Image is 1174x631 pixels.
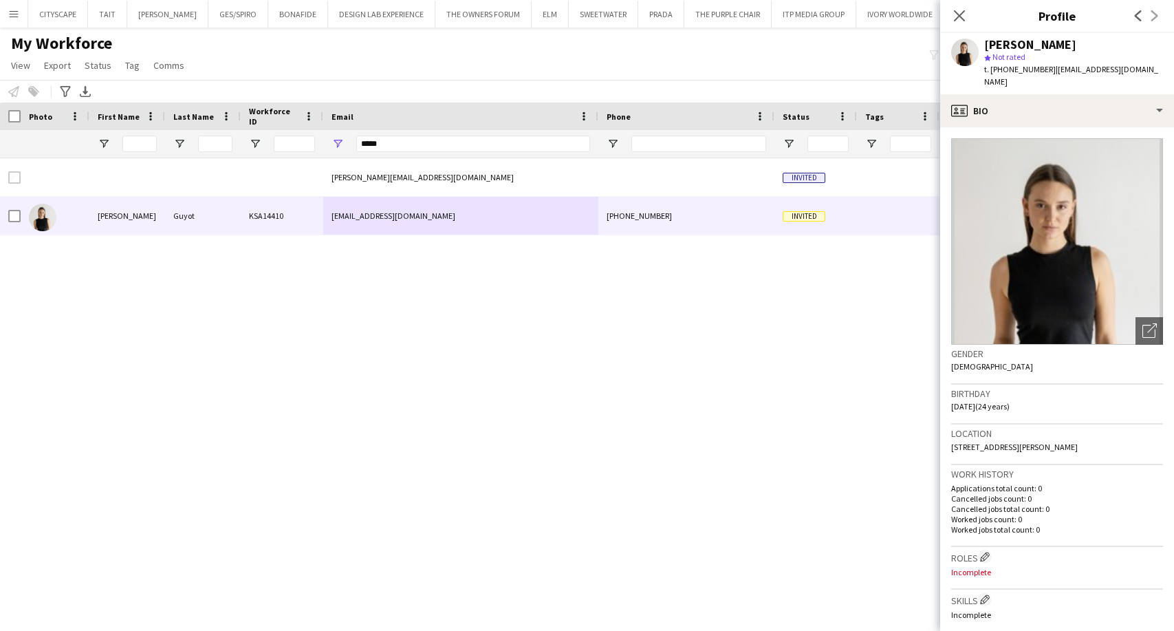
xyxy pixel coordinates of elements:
span: Photo [29,111,52,122]
img: Paola Guyot [29,204,56,231]
input: Status Filter Input [807,136,849,152]
button: BONAFIDE [268,1,328,28]
input: Email Filter Input [356,136,590,152]
div: [EMAIL_ADDRESS][DOMAIN_NAME] [323,197,598,235]
span: t. [PHONE_NUMBER] [984,64,1056,74]
p: Cancelled jobs count: 0 [951,493,1163,504]
span: [DATE] (24 years) [951,401,1010,411]
input: Phone Filter Input [631,136,766,152]
h3: Location [951,427,1163,440]
p: Applications total count: 0 [951,483,1163,493]
img: Crew avatar or photo [951,138,1163,345]
div: Open photos pop-in [1135,317,1163,345]
span: Phone [607,111,631,122]
button: Open Filter Menu [331,138,344,150]
h3: Gender [951,347,1163,360]
button: [PERSON_NAME] [127,1,208,28]
div: [PHONE_NUMBER] [598,197,774,235]
span: My Workforce [11,33,112,54]
app-action-btn: Export XLSX [77,83,94,100]
span: | [EMAIL_ADDRESS][DOMAIN_NAME] [984,64,1158,87]
span: Last Name [173,111,214,122]
button: Open Filter Menu [783,138,795,150]
a: Export [39,56,76,74]
span: Not rated [992,52,1025,62]
input: Workforce ID Filter Input [274,136,315,152]
span: Invited [783,173,825,183]
button: IVORY WORLDWIDE [856,1,944,28]
span: Status [85,59,111,72]
h3: Work history [951,468,1163,480]
input: Row Selection is disabled for this row (unchecked) [8,171,21,184]
button: ITP MEDIA GROUP [772,1,856,28]
span: Status [783,111,809,122]
input: Last Name Filter Input [198,136,232,152]
button: Open Filter Menu [173,138,186,150]
p: Worked jobs total count: 0 [951,524,1163,535]
button: CITYSCAPE [28,1,88,28]
button: TAIT [88,1,127,28]
div: Guyot [165,197,241,235]
button: Open Filter Menu [249,138,261,150]
a: Status [79,56,117,74]
button: THE OWNERS FORUM [435,1,532,28]
h3: Profile [940,7,1174,25]
h3: Skills [951,592,1163,607]
span: First Name [98,111,140,122]
div: KSA14410 [241,197,323,235]
span: Tags [865,111,884,122]
app-action-btn: Advanced filters [57,83,74,100]
div: [PERSON_NAME] [89,197,165,235]
button: THE PURPLE CHAIR [684,1,772,28]
span: [DEMOGRAPHIC_DATA] [951,361,1033,372]
div: Bio [940,94,1174,127]
span: Tag [125,59,140,72]
input: Tags Filter Input [890,136,931,152]
p: Cancelled jobs total count: 0 [951,504,1163,514]
button: ELM [532,1,569,28]
span: Export [44,59,71,72]
button: Open Filter Menu [607,138,619,150]
div: Propriano [939,197,1022,235]
button: Open Filter Menu [98,138,110,150]
a: Tag [120,56,145,74]
button: DESIGN LAB EXPERIENCE [328,1,435,28]
p: Incomplete [951,567,1163,577]
button: SWEETWATER [569,1,638,28]
p: Worked jobs count: 0 [951,514,1163,524]
h3: Birthday [951,387,1163,400]
span: Workforce ID [249,106,298,127]
input: First Name Filter Input [122,136,157,152]
span: View [11,59,30,72]
span: Invited [783,211,825,222]
button: PRADA [638,1,684,28]
h3: Roles [951,550,1163,564]
button: GES/SPIRO [208,1,268,28]
p: Incomplete [951,610,1163,620]
span: Email [331,111,354,122]
a: View [6,56,36,74]
span: Comms [153,59,184,72]
a: Comms [148,56,190,74]
div: [PERSON_NAME][EMAIL_ADDRESS][DOMAIN_NAME] [323,158,598,196]
button: Open Filter Menu [865,138,878,150]
div: [PERSON_NAME] [984,39,1076,51]
span: [STREET_ADDRESS][PERSON_NAME] [951,442,1078,452]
